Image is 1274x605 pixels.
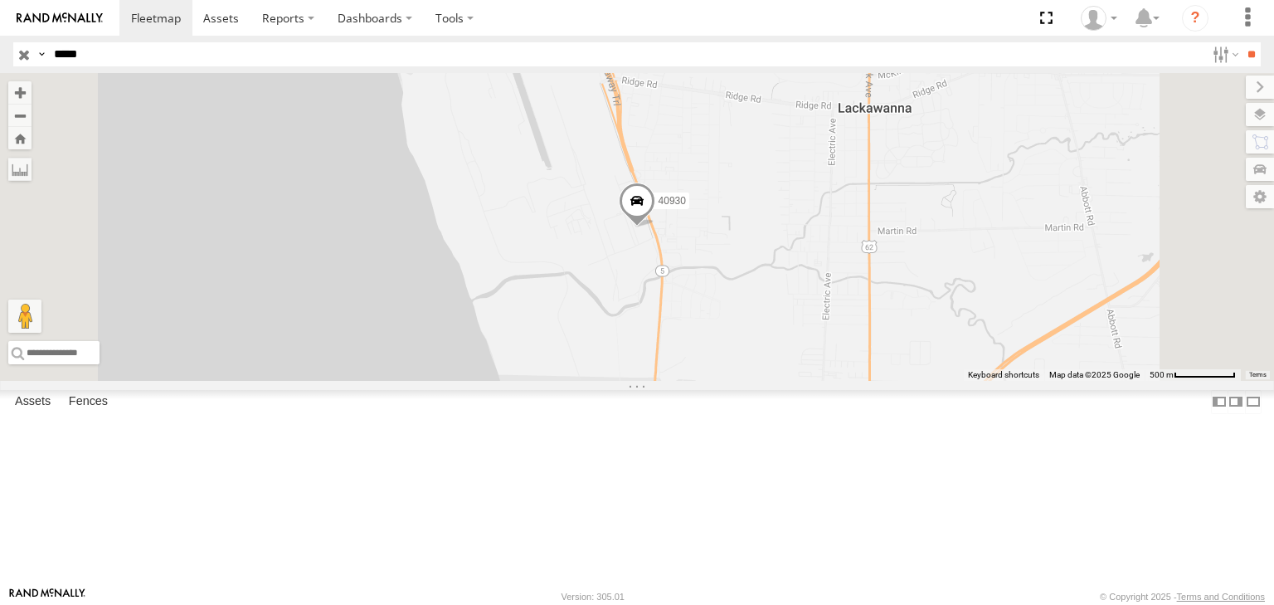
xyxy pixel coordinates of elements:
[1211,390,1228,414] label: Dock Summary Table to the Left
[8,104,32,127] button: Zoom out
[1182,5,1208,32] i: ?
[7,390,59,413] label: Assets
[1245,390,1262,414] label: Hide Summary Table
[8,81,32,104] button: Zoom in
[8,300,41,333] button: Drag Pegman onto the map to open Street View
[1249,372,1267,378] a: Terms
[9,588,85,605] a: Visit our Website
[1150,370,1174,379] span: 500 m
[1177,592,1265,602] a: Terms and Conditions
[1145,369,1241,381] button: Map Scale: 500 m per 71 pixels
[1075,6,1123,31] div: Alfonso Garay
[1228,390,1244,414] label: Dock Summary Table to the Right
[8,158,32,181] label: Measure
[968,369,1039,381] button: Keyboard shortcuts
[1049,370,1140,379] span: Map data ©2025 Google
[659,195,686,207] span: 40930
[562,592,625,602] div: Version: 305.01
[1206,42,1242,66] label: Search Filter Options
[1246,185,1274,208] label: Map Settings
[17,12,103,24] img: rand-logo.svg
[35,42,48,66] label: Search Query
[61,390,116,413] label: Fences
[1100,592,1265,602] div: © Copyright 2025 -
[8,127,32,149] button: Zoom Home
